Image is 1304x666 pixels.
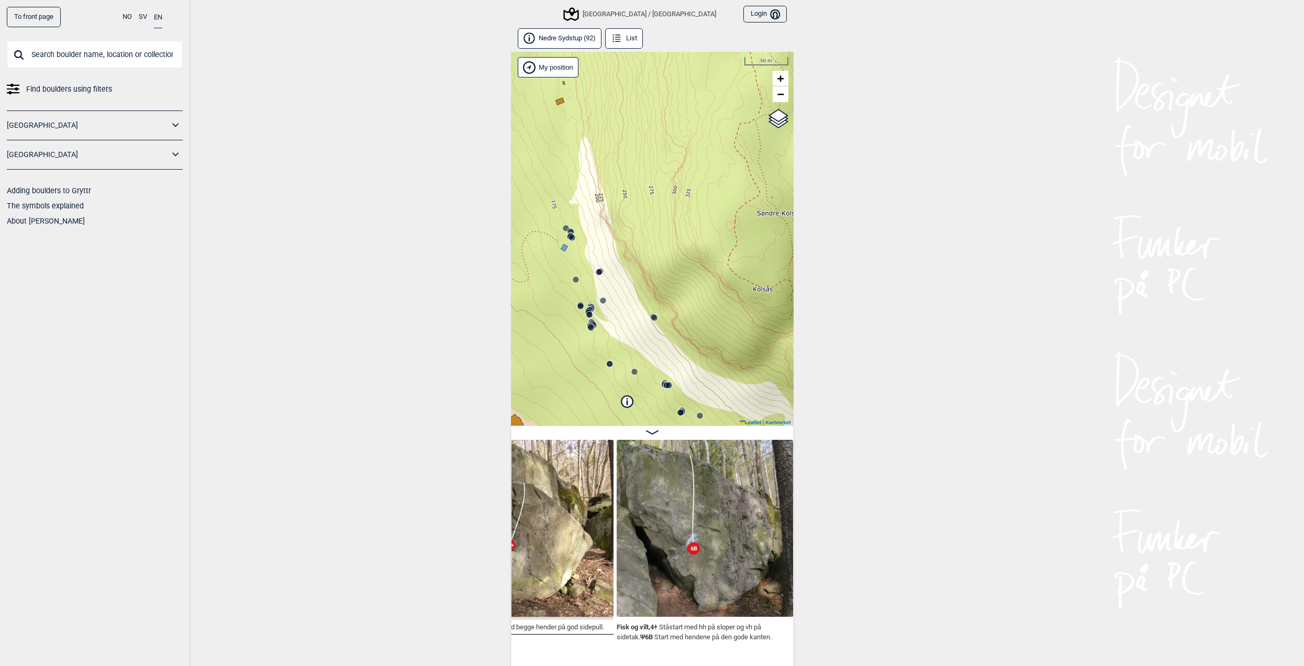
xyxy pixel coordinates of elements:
input: Search boulder name, location or collection [7,41,183,68]
a: Adding boulders to Gryttr [7,186,91,195]
a: Zoom out [773,86,788,102]
p: Ståstart med hh på sloper og vh på sidetak. [617,623,761,641]
img: Ugg ugg 210321 [437,440,614,617]
a: To front page [7,7,61,27]
a: Layers [768,107,788,130]
a: Find boulders using filters [7,82,183,97]
div: Show my position [518,57,578,77]
span: Find boulders using filters [26,82,112,97]
img: Fisk og vilt 210503 [617,440,794,617]
div: [GEOGRAPHIC_DATA] / [GEOGRAPHIC_DATA] [565,8,716,20]
a: Kartverket [765,419,790,425]
button: Login [743,6,786,23]
p: Sittstart med begge hender på god sidepull. [476,623,604,631]
button: NO [122,7,132,27]
p: Start med hendene på den gode kanten. [654,633,772,641]
div: 50 m [744,57,788,65]
span: Fisk og vilt , 4+ [617,621,657,631]
button: Nedre Sydstup (92) [518,28,602,49]
a: About [PERSON_NAME] [7,217,85,225]
a: [GEOGRAPHIC_DATA] [7,118,169,133]
span: Ψ 6B [640,631,653,641]
a: [GEOGRAPHIC_DATA] [7,147,169,162]
button: List [605,28,643,49]
a: Zoom in [773,71,788,86]
span: + [777,72,784,85]
span: − [777,87,784,101]
span: | [763,419,764,425]
a: Leaflet [740,419,761,425]
button: SV [139,7,147,27]
button: EN [154,7,162,28]
a: The symbols explained [7,202,84,210]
